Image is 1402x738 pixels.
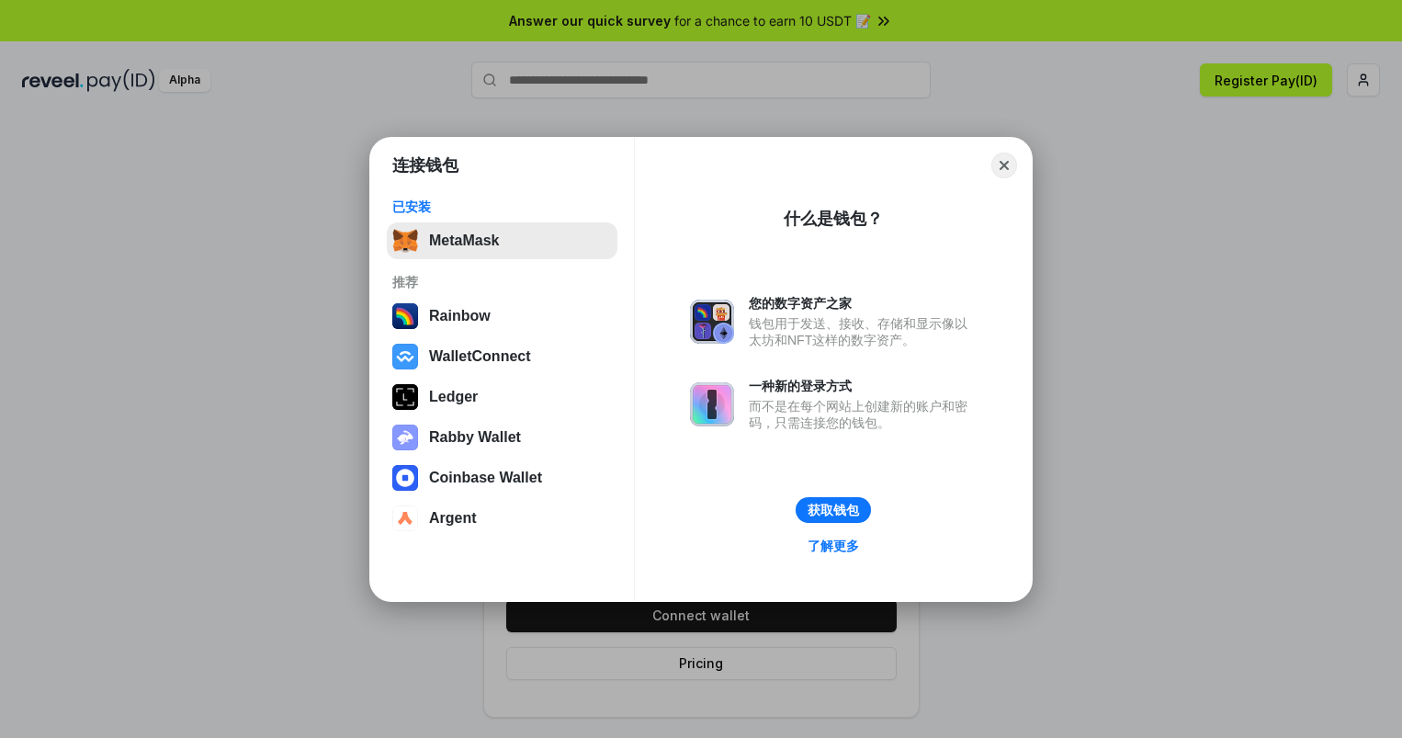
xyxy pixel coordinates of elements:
a: 了解更多 [797,534,870,558]
div: 获取钱包 [808,502,859,518]
h1: 连接钱包 [392,154,458,176]
div: 您的数字资产之家 [749,295,977,312]
button: Rainbow [387,298,617,335]
div: 推荐 [392,274,612,290]
div: 什么是钱包？ [784,208,883,230]
div: 而不是在每个网站上创建新的账户和密码，只需连接您的钱包。 [749,398,977,431]
img: svg+xml,%3Csvg%20width%3D%2228%22%20height%3D%2228%22%20viewBox%3D%220%200%2028%2028%22%20fill%3D... [392,465,418,491]
div: Rainbow [429,308,491,324]
button: Ledger [387,379,617,415]
button: MetaMask [387,222,617,259]
button: 获取钱包 [796,497,871,523]
div: Argent [429,510,477,527]
div: Ledger [429,389,478,405]
img: svg+xml,%3Csvg%20width%3D%2228%22%20height%3D%2228%22%20viewBox%3D%220%200%2028%2028%22%20fill%3D... [392,505,418,531]
button: Coinbase Wallet [387,460,617,496]
button: Rabby Wallet [387,419,617,456]
div: 已安装 [392,199,612,215]
div: 了解更多 [808,538,859,554]
div: WalletConnect [429,348,531,365]
img: svg+xml,%3Csvg%20xmlns%3D%22http%3A%2F%2Fwww.w3.org%2F2000%2Fsvg%22%20fill%3D%22none%22%20viewBox... [392,425,418,450]
img: svg+xml,%3Csvg%20width%3D%2228%22%20height%3D%2228%22%20viewBox%3D%220%200%2028%2028%22%20fill%3D... [392,344,418,369]
img: svg+xml,%3Csvg%20width%3D%22120%22%20height%3D%22120%22%20viewBox%3D%220%200%20120%20120%22%20fil... [392,303,418,329]
div: Coinbase Wallet [429,470,542,486]
img: svg+xml,%3Csvg%20xmlns%3D%22http%3A%2F%2Fwww.w3.org%2F2000%2Fsvg%22%20fill%3D%22none%22%20viewBox... [690,300,734,344]
img: svg+xml,%3Csvg%20fill%3D%22none%22%20height%3D%2233%22%20viewBox%3D%220%200%2035%2033%22%20width%... [392,228,418,254]
img: svg+xml,%3Csvg%20xmlns%3D%22http%3A%2F%2Fwww.w3.org%2F2000%2Fsvg%22%20width%3D%2228%22%20height%3... [392,384,418,410]
button: WalletConnect [387,338,617,375]
button: Argent [387,500,617,537]
div: Rabby Wallet [429,429,521,446]
div: 钱包用于发送、接收、存储和显示像以太坊和NFT这样的数字资产。 [749,315,977,348]
div: 一种新的登录方式 [749,378,977,394]
img: svg+xml,%3Csvg%20xmlns%3D%22http%3A%2F%2Fwww.w3.org%2F2000%2Fsvg%22%20fill%3D%22none%22%20viewBox... [690,382,734,426]
button: Close [991,153,1017,178]
div: MetaMask [429,233,499,249]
